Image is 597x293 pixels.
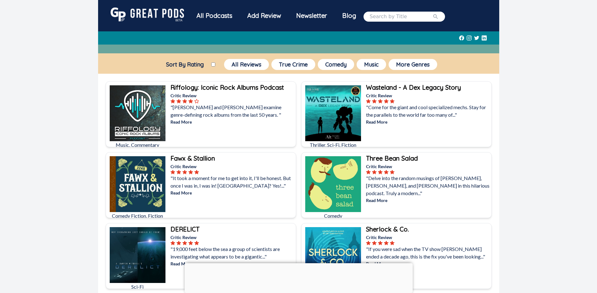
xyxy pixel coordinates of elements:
a: Add Review [240,8,289,24]
button: True Crime [271,59,315,70]
p: Thriller, Sci-Fi, Fiction [305,141,361,149]
p: "[PERSON_NAME] and [PERSON_NAME] examine genre-defining rock albums from the last 50 years. " [170,104,295,119]
p: "It took a moment for me to get into it, I'll be honest. But once I was in, I was in! [GEOGRAPHIC... [170,174,295,189]
a: Sherlock & Co.Fiction, True CrimeSherlock & Co.Critic Review"If you were sad when the TV show [PE... [301,223,492,289]
a: Three Bean SaladComedyThree Bean SaladCritic Review"Delve into the random musings of [PERSON_NAME... [301,152,492,218]
b: Three Bean Salad [366,154,418,162]
a: True Crime [270,58,317,71]
img: DERELICT [110,227,165,283]
p: Critic Review [366,163,490,170]
p: Read More [170,119,295,125]
img: Sherlock & Co. [305,227,361,283]
b: Fawx & Stallion [170,154,215,162]
b: Sherlock & Co. [366,225,409,233]
button: More Genres [389,59,437,70]
p: "19,000 feet below the sea a group of scientists are investigating what appears to be a gigantic..." [170,245,295,260]
a: Comedy [317,58,355,71]
button: All Reviews [224,59,269,70]
b: Riffology: Iconic Rock Albums Podcast [170,83,284,91]
a: All Reviews [223,58,270,71]
button: Music [357,59,386,70]
img: Riffology: Iconic Rock Albums Podcast [110,85,165,141]
a: Fawx & StallionComedy Fiction, FictionFawx & StallionCritic Review"It took a moment for me to get... [106,152,296,218]
a: Music [355,58,387,71]
a: DERELICTSci-FiDERELICTCritic Review"19,000 feet below the sea a group of scientists are investiga... [106,223,296,289]
a: Blog [335,8,364,24]
b: DERELICT [170,225,200,233]
img: Fawx & Stallion [110,156,165,212]
iframe: Advertisement [185,263,413,291]
label: Sort By Rating [159,61,211,68]
p: Read More [366,260,490,267]
a: Wasteland - A Dex Legacy StoryThriller, Sci-Fi, FictionWasteland - A Dex Legacy StoryCritic Revie... [301,81,492,147]
p: Critic Review [170,92,295,99]
p: Comedy [305,212,361,220]
img: Wasteland - A Dex Legacy Story [305,85,361,141]
img: GreatPods [111,8,184,21]
p: Critic Review [366,234,490,241]
p: Critic Review [170,234,295,241]
a: Riffology: Iconic Rock Albums PodcastMusic, CommentaryRiffology: Iconic Rock Albums PodcastCritic... [106,81,296,147]
p: Read More [170,189,295,196]
div: All Podcasts [189,8,240,24]
p: "Delve into the random musings of [PERSON_NAME], [PERSON_NAME], and [PERSON_NAME] in this hilario... [366,174,490,197]
a: Newsletter [289,8,335,25]
p: Read More [170,260,295,267]
p: "If you were sad when the TV show [PERSON_NAME] ended a decade ago, this is the fix you've been l... [366,245,490,260]
p: Read More [366,119,490,125]
p: Sci-Fi [110,283,165,290]
a: All Podcasts [189,8,240,25]
button: Comedy [318,59,354,70]
div: Newsletter [289,8,335,24]
p: Critic Review [170,163,295,170]
p: Comedy Fiction, Fiction [110,212,165,220]
img: Three Bean Salad [305,156,361,212]
p: Critic Review [366,92,490,99]
p: Music, Commentary [110,141,165,149]
p: Read More [366,197,490,204]
b: Wasteland - A Dex Legacy Story [366,83,461,91]
input: Search by Title [370,13,432,20]
p: "Come for the giant and cool specialized mechs. Stay for the parallels to the world far too many ... [366,104,490,119]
